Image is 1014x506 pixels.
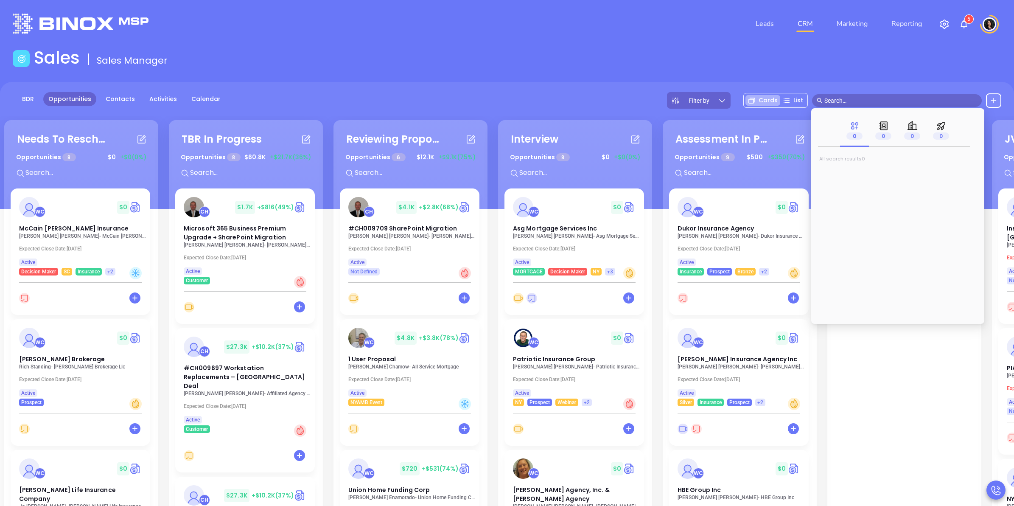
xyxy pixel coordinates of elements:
a: Quote [459,462,471,475]
span: Active [350,258,364,267]
span: $ 27.3K [224,489,249,502]
div: profileWalter Contreras$4.8K+$3.8K(78%)Circle dollar1 User Proposal[PERSON_NAME] Chamow- All Serv... [340,319,481,450]
div: Walter Contreras [693,206,704,217]
span: Straub Insurance Agency Inc [678,355,797,363]
a: profileWalter Contreras$0Circle dollarMcCain [PERSON_NAME] Insurance[PERSON_NAME] [PERSON_NAME]- ... [11,188,150,275]
a: Quote [788,201,800,214]
a: profileWalter Contreras$0Circle dollar[PERSON_NAME] Insurance Agency Inc[PERSON_NAME] [PERSON_NAM... [669,319,809,406]
span: $ 0 [599,151,612,164]
span: NYAMB Event [350,398,382,407]
a: Contacts [101,92,140,106]
span: 0 [875,132,891,140]
span: +2 [761,267,767,276]
a: Quote [623,462,636,475]
span: #CH009709 SharePoint Migration [348,224,457,233]
input: Search... [25,167,152,178]
span: +2 [584,398,590,407]
span: Kilpatrick Life Insurance Company [19,486,116,503]
span: +$350 (70%) [767,153,805,162]
span: $ 0 [611,462,623,475]
span: $ 500 [745,151,765,164]
img: Quote [129,332,142,344]
span: Insurance [680,267,702,276]
p: Opportunities [510,149,570,165]
span: search [817,98,823,104]
img: HBE Group Inc [678,458,698,479]
span: Bronze [737,267,753,276]
div: profileWalter Contreras$0Circle dollarMcCain [PERSON_NAME] Insurance[PERSON_NAME] [PERSON_NAME]- ... [11,188,152,319]
span: Active [186,415,200,424]
span: 8 [62,153,76,161]
span: $ 0 [106,151,118,164]
p: Expected Close Date: [DATE] [348,377,476,382]
a: profileWalter Contreras$0Circle dollarAsg Mortgage Services Inc[PERSON_NAME] [PERSON_NAME]- Asg M... [504,188,644,275]
span: $ 4.1K [396,201,417,214]
div: Cold [459,398,471,410]
span: Prospect [709,267,730,276]
img: Quote [459,332,471,344]
img: #CH009709 SharePoint Migration [348,197,369,217]
div: profileWalter Contreras$0Circle dollarDukor Insurance Agency[PERSON_NAME] [PERSON_NAME]- Dukor In... [669,188,810,319]
div: profileCarla Humber$4.1K+$2.8K(68%)Circle dollar#CH009709 SharePoint Migration[PERSON_NAME] [PERS... [340,188,481,319]
span: +$10.2K (37%) [252,491,294,500]
span: Active [21,388,35,398]
a: Calendar [186,92,226,106]
div: Warm [788,398,800,410]
img: Quote [459,201,471,214]
img: Quote [294,489,306,502]
a: profileCarla Humber$4.1K+$2.8K(68%)Circle dollar#CH009709 SharePoint Migration[PERSON_NAME] [PERS... [340,188,479,275]
span: Active [186,267,200,276]
span: $ 0 [117,201,129,214]
span: Cards [759,96,778,105]
input: Search... [189,167,317,178]
p: Rich Standing - Chadwick Brokerage Llc [19,364,146,370]
p: Opportunities [675,149,735,165]
img: Kilpatrick Life Insurance Company [19,458,39,479]
p: Juan Enamorado - Union Home Funding Corp [348,495,476,500]
input: Search… [824,96,977,105]
img: McCain Atkinson Insurance [19,197,39,217]
span: $ 0 [611,332,623,345]
div: Carla Humber [199,346,210,357]
p: Sharon Baisley - HBE Group Inc [678,495,805,500]
span: NY [593,267,599,276]
span: McCain Atkinson Insurance [19,224,129,233]
span: Webinar [557,398,576,407]
span: +$3.8K (78%) [419,334,459,342]
p: Allan Kaplan - Kaplan Insurance [348,233,476,239]
a: BDR [17,92,39,106]
p: Andy Chamow - All Service Mortgage [348,364,476,370]
p: Expected Close Date: [DATE] [348,246,476,252]
span: Insurance [78,267,100,276]
img: Asg Mortgage Services Inc [513,197,533,217]
span: Sales Manager [97,54,168,67]
img: Straub Insurance Agency Inc [678,328,698,348]
img: iconSetting [939,19,950,29]
span: Decision Maker [21,267,56,276]
p: Opportunities [345,149,406,165]
img: Union Home Funding Corp [348,458,369,479]
img: user [983,17,996,31]
span: +$2.8K (68%) [419,203,459,211]
a: Quote [623,201,636,214]
div: Warm [129,398,142,410]
div: Warm [623,267,636,279]
p: Expected Close Date: [DATE] [678,246,805,252]
span: Decision Maker [550,267,585,276]
div: Walter Contreras [364,337,375,348]
p: Expected Close Date: [DATE] [19,377,146,382]
input: Search... [683,167,810,178]
img: #CH009705 Workstation Refresh – $1 Buyout [184,485,204,506]
p: Opportunities [16,149,76,165]
span: Prospect [21,398,42,407]
div: Assessment In ProgressOpportunities 9$500+$350(70%) [669,127,810,188]
span: Customer [186,424,208,434]
p: Allan Kaplan - Kaplan Insurance [184,242,311,248]
a: Quote [788,332,800,344]
a: Opportunities [43,92,96,106]
p: Opportunities [181,149,241,165]
span: Active [680,258,694,267]
a: Quote [129,201,142,214]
